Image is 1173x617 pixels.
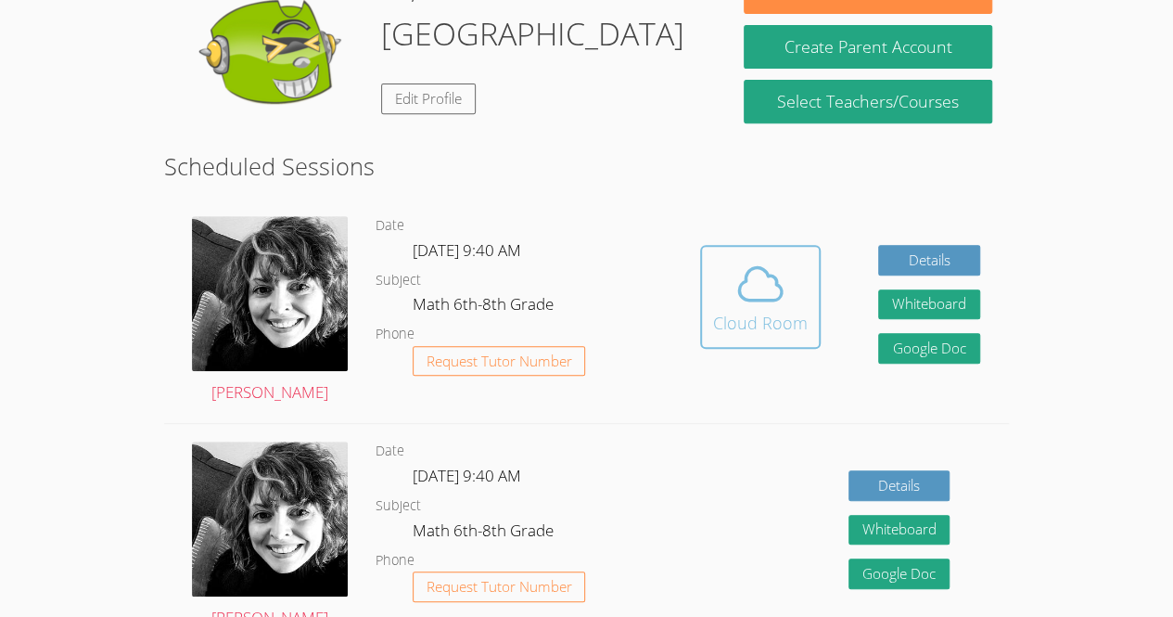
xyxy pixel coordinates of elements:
[848,559,950,589] a: Google Doc
[413,291,557,323] dd: Math 6th-8th Grade
[376,323,414,346] dt: Phone
[164,148,1009,184] h2: Scheduled Sessions
[427,580,572,594] span: Request Tutor Number
[413,239,521,261] span: [DATE] 9:40 AM
[376,269,421,292] dt: Subject
[376,440,404,463] dt: Date
[192,216,348,405] a: [PERSON_NAME]
[381,84,476,114] a: Edit Profile
[878,333,980,364] a: Google Doc
[376,549,414,572] dt: Phone
[427,354,572,368] span: Request Tutor Number
[192,442,348,597] img: avatar.png
[376,214,404,238] dt: Date
[413,346,586,377] button: Request Tutor Number
[413,518,557,549] dd: Math 6th-8th Grade
[376,495,421,518] dt: Subject
[700,245,821,349] button: Cloud Room
[413,465,521,486] span: [DATE] 9:40 AM
[848,470,950,501] a: Details
[413,572,586,602] button: Request Tutor Number
[848,515,950,546] button: Whiteboard
[192,216,348,371] img: avatar.png
[713,310,808,336] div: Cloud Room
[878,289,980,320] button: Whiteboard
[878,245,980,276] a: Details
[744,25,991,69] button: Create Parent Account
[744,80,991,123] a: Select Teachers/Courses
